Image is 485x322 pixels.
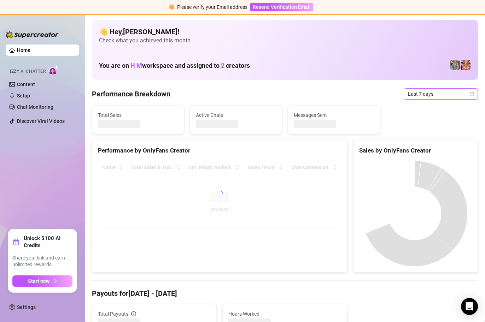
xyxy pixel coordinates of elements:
[470,92,474,96] span: calendar
[17,82,35,87] a: Content
[6,31,59,38] img: logo-BBDzfeDw.svg
[461,298,478,315] div: Open Intercom Messenger
[359,146,472,155] div: Sales by OnlyFans Creator
[131,311,136,316] span: info-circle
[12,275,72,287] button: Start nowarrow-right
[12,238,19,245] span: gift
[177,3,247,11] div: Please verify your Email address
[48,65,59,76] img: AI Chatter
[98,111,178,119] span: Total Sales
[98,310,128,318] span: Total Payouts
[215,190,224,198] span: loading
[24,235,72,249] strong: Unlock $100 AI Credits
[12,255,72,268] span: Share your link and earn unlimited rewards
[221,62,224,69] span: 2
[408,89,474,99] span: Last 7 days
[98,146,341,155] div: Performance by OnlyFans Creator
[17,304,36,310] a: Settings
[17,47,30,53] a: Home
[169,5,174,10] span: exclamation-circle
[130,62,142,69] span: H M
[17,93,30,99] a: Setup
[461,60,471,70] img: pennylondon
[92,89,170,99] h4: Performance Breakdown
[92,288,478,298] h4: Payouts for [DATE] - [DATE]
[52,279,57,284] span: arrow-right
[99,27,471,37] h4: 👋 Hey, [PERSON_NAME] !
[253,4,311,10] span: Resend Verification Email
[99,62,250,70] h1: You are on workspace and assigned to creators
[17,104,53,110] a: Chat Monitoring
[450,60,460,70] img: pennylondonvip
[99,37,471,44] span: Check what you achieved this month
[17,118,65,124] a: Discover Viral Videos
[294,111,374,119] span: Messages Sent
[250,3,313,11] button: Resend Verification Email
[228,310,341,318] span: Hours Worked
[28,278,49,284] span: Start now
[10,68,46,75] span: Izzy AI Chatter
[196,111,276,119] span: Active Chats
